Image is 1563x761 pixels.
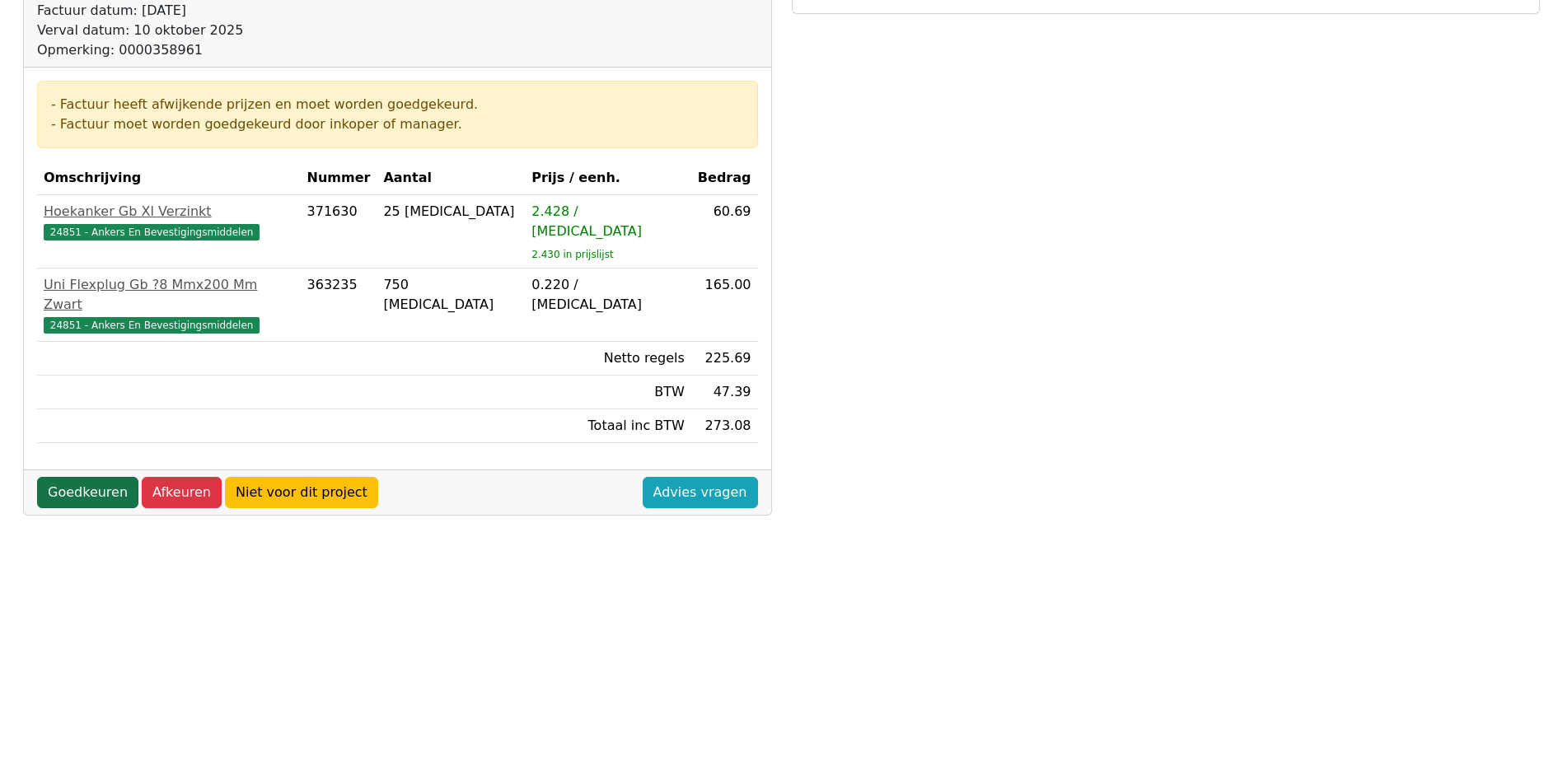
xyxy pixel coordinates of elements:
[37,477,138,508] a: Goedkeuren
[51,95,744,114] div: - Factuur heeft afwijkende prijzen en moet worden goedgekeurd.
[691,376,758,409] td: 47.39
[44,317,260,334] span: 24851 - Ankers En Bevestigingsmiddelen
[691,268,758,342] td: 165.00
[37,161,301,195] th: Omschrijving
[383,275,518,315] div: 750 [MEDICAL_DATA]
[531,202,685,241] div: 2.428 / [MEDICAL_DATA]
[691,342,758,376] td: 225.69
[44,275,294,315] div: Uni Flexplug Gb ?8 Mmx200 Mm Zwart
[525,376,691,409] td: BTW
[525,161,691,195] th: Prijs / eenh.
[37,1,531,21] div: Factuur datum: [DATE]
[44,202,294,241] a: Hoekanker Gb Xl Verzinkt24851 - Ankers En Bevestigingsmiddelen
[301,195,377,268] td: 371630
[301,161,377,195] th: Nummer
[51,114,744,134] div: - Factuur moet worden goedgekeurd door inkoper of manager.
[37,21,531,40] div: Verval datum: 10 oktober 2025
[142,477,222,508] a: Afkeuren
[525,342,691,376] td: Netto regels
[525,409,691,443] td: Totaal inc BTW
[301,268,377,342] td: 363235
[531,249,613,260] sub: 2.430 in prijslijst
[691,195,758,268] td: 60.69
[383,202,518,222] div: 25 [MEDICAL_DATA]
[691,161,758,195] th: Bedrag
[643,477,758,508] a: Advies vragen
[531,275,685,315] div: 0.220 / [MEDICAL_DATA]
[44,224,260,240] span: 24851 - Ankers En Bevestigingsmiddelen
[44,275,294,334] a: Uni Flexplug Gb ?8 Mmx200 Mm Zwart24851 - Ankers En Bevestigingsmiddelen
[44,202,294,222] div: Hoekanker Gb Xl Verzinkt
[37,40,531,60] div: Opmerking: 0000358961
[691,409,758,443] td: 273.08
[225,477,378,508] a: Niet voor dit project
[377,161,525,195] th: Aantal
